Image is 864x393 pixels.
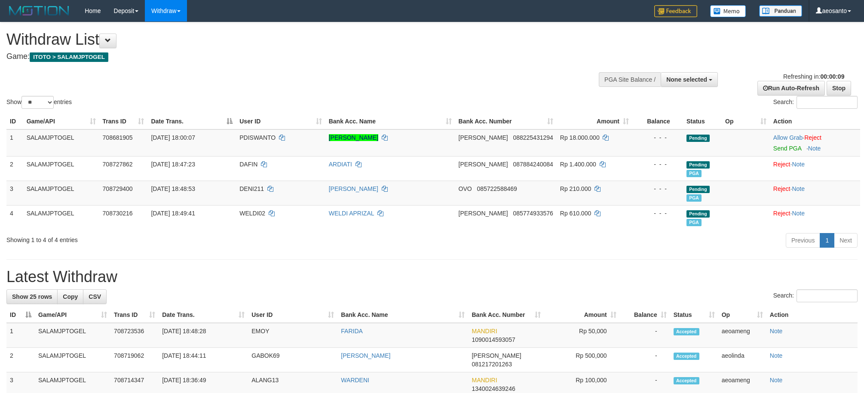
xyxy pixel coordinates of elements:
[557,114,632,129] th: Amount: activate to sort column ascending
[341,352,390,359] a: [PERSON_NAME]
[455,114,557,129] th: Bank Acc. Number: activate to sort column ascending
[103,134,133,141] span: 708681905
[23,129,99,157] td: SALAMJPTOGEL
[620,348,670,372] td: -
[674,353,699,360] span: Accepted
[6,205,23,230] td: 4
[686,170,702,177] span: Marked by aeolinda
[151,161,195,168] span: [DATE] 18:47:23
[670,307,718,323] th: Status: activate to sort column ascending
[792,185,805,192] a: Note
[636,160,680,169] div: - - -
[820,73,844,80] strong: 00:00:09
[151,134,195,141] span: [DATE] 18:00:07
[674,328,699,335] span: Accepted
[599,72,661,87] div: PGA Site Balance /
[459,210,508,217] span: [PERSON_NAME]
[6,268,858,286] h1: Latest Withdraw
[773,185,790,192] a: Reject
[151,210,195,217] span: [DATE] 18:49:41
[636,184,680,193] div: - - -
[6,96,72,109] label: Show entries
[766,307,858,323] th: Action
[83,289,107,304] a: CSV
[620,323,670,348] td: -
[103,161,133,168] span: 708727862
[6,114,23,129] th: ID
[792,161,805,168] a: Note
[804,134,821,141] a: Reject
[239,134,276,141] span: PDISWANTO
[103,210,133,217] span: 708730216
[329,210,374,217] a: WELDI APRIZAL
[686,194,702,202] span: Marked by aeoameng
[773,289,858,302] label: Search:
[773,161,790,168] a: Reject
[834,233,858,248] a: Next
[110,307,159,323] th: Trans ID: activate to sort column ascending
[30,52,108,62] span: ITOTO > SALAMJPTOGEL
[513,161,553,168] span: Copy 087884240084 to clipboard
[770,352,783,359] a: Note
[147,114,236,129] th: Date Trans.: activate to sort column descending
[159,307,248,323] th: Date Trans.: activate to sort column ascending
[686,135,710,142] span: Pending
[329,161,352,168] a: ARDIATI
[329,185,378,192] a: [PERSON_NAME]
[513,210,553,217] span: Copy 085774933576 to clipboard
[661,72,718,87] button: None selected
[23,205,99,230] td: SALAMJPTOGEL
[6,4,72,17] img: MOTION_logo.png
[6,307,35,323] th: ID: activate to sort column descending
[718,307,766,323] th: Op: activate to sort column ascending
[770,205,860,230] td: ·
[792,210,805,217] a: Note
[654,5,697,17] img: Feedback.jpg
[110,323,159,348] td: 708723536
[560,210,591,217] span: Rp 610.000
[674,377,699,384] span: Accepted
[459,161,508,168] span: [PERSON_NAME]
[21,96,54,109] select: Showentries
[325,114,455,129] th: Bank Acc. Name: activate to sort column ascending
[770,377,783,384] a: Note
[6,156,23,181] td: 2
[236,114,325,129] th: User ID: activate to sort column ascending
[6,289,58,304] a: Show 25 rows
[666,76,707,83] span: None selected
[472,377,497,384] span: MANDIRI
[560,185,591,192] span: Rp 210.000
[57,289,83,304] a: Copy
[110,348,159,372] td: 708719062
[544,307,620,323] th: Amount: activate to sort column ascending
[722,114,770,129] th: Op: activate to sort column ascending
[808,145,821,152] a: Note
[686,161,710,169] span: Pending
[718,323,766,348] td: aeoameng
[329,134,378,141] a: [PERSON_NAME]
[632,114,683,129] th: Balance
[797,96,858,109] input: Search:
[797,289,858,302] input: Search:
[770,114,860,129] th: Action
[773,145,801,152] a: Send PGA
[6,323,35,348] td: 1
[759,5,802,17] img: panduan.png
[786,233,820,248] a: Previous
[6,129,23,157] td: 1
[770,129,860,157] td: ·
[770,181,860,205] td: ·
[239,161,257,168] span: DAFIN
[159,348,248,372] td: [DATE] 18:44:11
[468,307,544,323] th: Bank Acc. Number: activate to sort column ascending
[337,307,468,323] th: Bank Acc. Name: activate to sort column ascending
[620,307,670,323] th: Balance: activate to sort column ascending
[686,219,702,226] span: Marked by aeolinda
[23,156,99,181] td: SALAMJPTOGEL
[560,161,596,168] span: Rp 1.400.000
[459,185,472,192] span: OVO
[770,156,860,181] td: ·
[472,352,521,359] span: [PERSON_NAME]
[472,385,515,392] span: Copy 1340024639246 to clipboard
[151,185,195,192] span: [DATE] 18:48:53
